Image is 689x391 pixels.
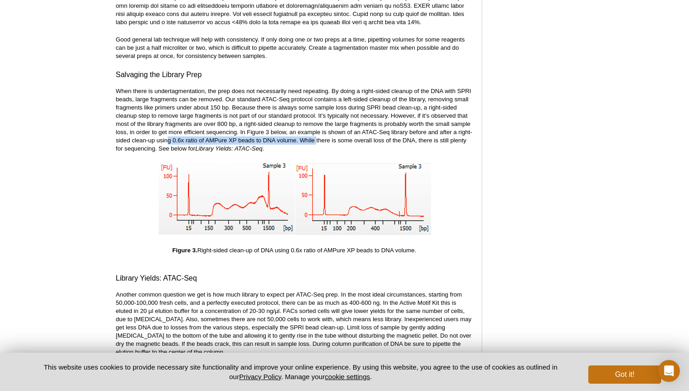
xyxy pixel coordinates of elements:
strong: Figure 3. [172,247,197,254]
p: Right-sided clean-up of DNA using 0.6x ratio of AMPure XP beads to DNA volume. [116,246,473,255]
div: Open Intercom Messenger [658,360,680,382]
p: Another common question we get is how much library to expect per ATAC-Seq prep. In the most ideal... [116,291,473,356]
h3: Salvaging the Library Prep [116,69,473,80]
button: cookie settings [325,373,370,381]
img: Right-sided clean-up of DNA [158,162,431,235]
h3: Library Yields: ATAC-Seq [116,273,473,284]
p: This website uses cookies to provide necessary site functionality and improve your online experie... [28,362,573,381]
a: Privacy Policy [239,373,281,381]
p: Good general lab technique will help with consistency. If only doing one or two preps at a time, ... [116,36,473,60]
p: When there is undertagmentation, the prep does not necessarily need repeating. By doing a right-s... [116,87,473,153]
em: Library Yields: ATAC-Seq [195,145,262,152]
button: Got it! [588,365,661,384]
